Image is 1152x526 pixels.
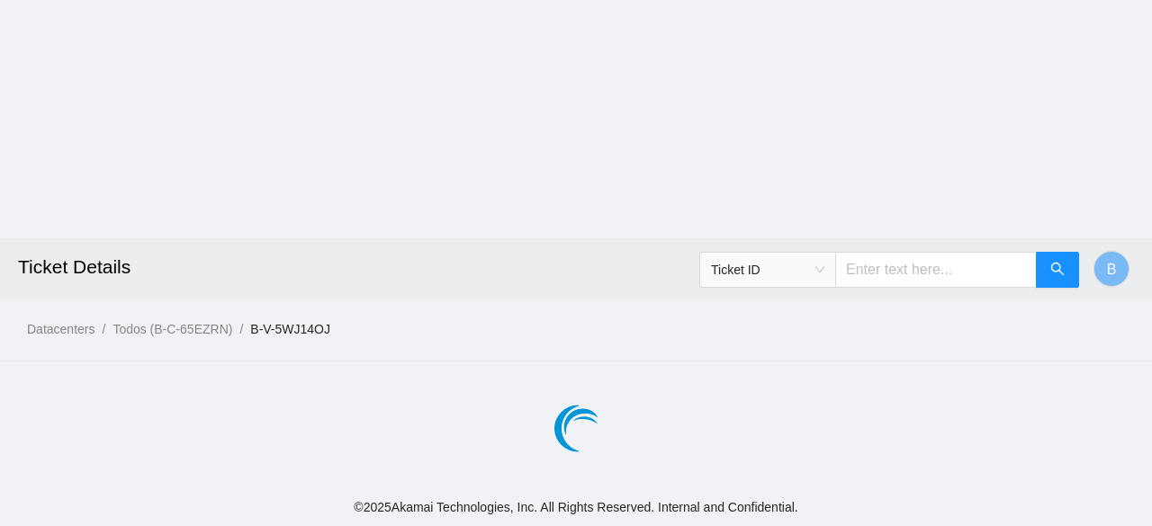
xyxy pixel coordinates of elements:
[102,322,105,336] span: /
[27,322,94,336] a: Datacenters
[18,238,799,296] h2: Ticket Details
[250,322,330,336] a: B-V-5WJ14OJ
[239,322,243,336] span: /
[835,252,1037,288] input: Enter text here...
[1050,262,1065,279] span: search
[1036,252,1079,288] button: search
[1093,251,1129,287] button: B
[1107,258,1117,281] span: B
[711,256,824,283] span: Ticket ID
[112,322,232,336] a: Todos (B-C-65EZRN)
